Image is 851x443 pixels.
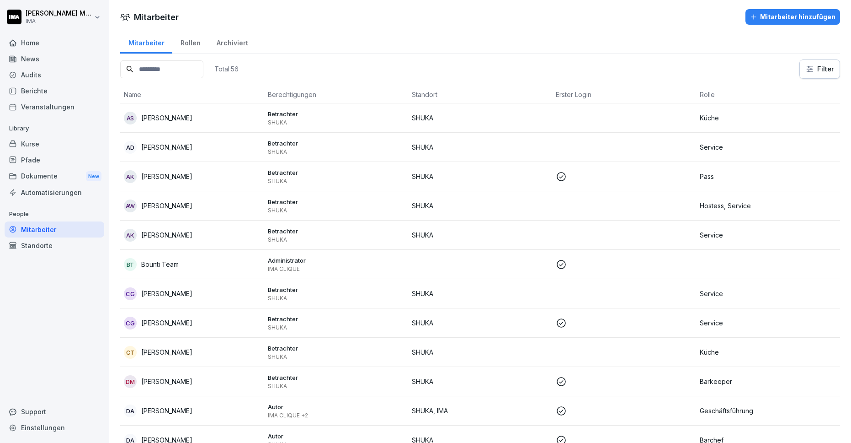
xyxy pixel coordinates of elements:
[124,287,137,300] div: CG
[5,35,104,51] a: Home
[124,405,137,417] div: DA
[5,152,104,168] div: Pfade
[268,324,404,331] p: SHUKA
[5,207,104,221] p: People
[700,347,836,357] p: Küche
[268,178,404,185] p: SHUKA
[696,86,840,103] th: Rolle
[5,99,104,115] a: Veranstaltungen
[141,201,192,211] p: [PERSON_NAME]
[214,65,239,73] p: Total: 56
[412,142,548,152] p: SHUKA
[5,168,104,185] div: Dokumente
[141,230,192,240] p: [PERSON_NAME]
[268,383,404,390] p: SHUKA
[141,172,192,181] p: [PERSON_NAME]
[5,121,104,136] p: Library
[412,406,548,416] p: SHUKA, IMA
[412,318,548,328] p: SHUKA
[412,289,548,298] p: SHUKA
[141,318,192,328] p: [PERSON_NAME]
[141,289,192,298] p: [PERSON_NAME]
[412,230,548,240] p: SHUKA
[141,406,192,416] p: [PERSON_NAME]
[268,148,404,156] p: SHUKA
[124,229,137,242] div: AK
[141,377,192,386] p: [PERSON_NAME]
[124,200,137,212] div: AW
[124,170,137,183] div: AK
[268,353,404,361] p: SHUKA
[268,236,404,243] p: SHUKA
[120,30,172,54] a: Mitarbeiter
[86,171,101,182] div: New
[5,83,104,99] a: Berichte
[124,141,137,154] div: AD
[172,30,208,54] a: Rollen
[264,86,408,103] th: Berechtigungen
[268,256,404,265] p: Administrator
[412,172,548,181] p: SHUKA
[5,51,104,67] a: News
[124,112,137,124] div: AS
[268,119,404,126] p: SHUKA
[412,347,548,357] p: SHUKA
[268,403,404,411] p: Autor
[552,86,696,103] th: Erster Login
[268,295,404,302] p: SHUKA
[700,113,836,123] p: Küche
[700,172,836,181] p: Pass
[700,377,836,386] p: Barkeeper
[26,10,92,17] p: [PERSON_NAME] Milanovska
[700,142,836,152] p: Service
[268,198,404,206] p: Betrachter
[268,139,404,147] p: Betrachter
[208,30,256,54] a: Archiviert
[412,377,548,386] p: SHUKA
[268,315,404,323] p: Betrachter
[412,201,548,211] p: SHUKA
[268,227,404,235] p: Betrachter
[745,9,840,25] button: Mitarbeiter hinzufügen
[700,406,836,416] p: Geschäftsführung
[408,86,552,103] th: Standort
[124,346,137,359] div: CT
[268,286,404,294] p: Betrachter
[268,207,404,214] p: SHUKA
[120,86,264,103] th: Name
[5,184,104,200] a: Automatisierungen
[5,221,104,238] a: Mitarbeiter
[412,113,548,123] p: SHUKA
[700,289,836,298] p: Service
[800,60,840,78] button: Filter
[268,168,404,177] p: Betrachter
[26,18,92,24] p: IMA
[268,110,404,118] p: Betrachter
[268,412,404,419] p: IMA CLIQUE +2
[124,317,137,330] div: CG
[5,404,104,420] div: Support
[268,265,404,273] p: IMA CLIQUE
[268,373,404,382] p: Betrachter
[5,67,104,83] a: Audits
[268,344,404,352] p: Betrachter
[5,420,104,436] a: Einstellungen
[700,201,836,211] p: Hostess, Service
[141,347,192,357] p: [PERSON_NAME]
[700,230,836,240] p: Service
[805,65,834,74] div: Filter
[750,12,835,22] div: Mitarbeiter hinzufügen
[5,136,104,152] a: Kurse
[5,168,104,185] a: DokumenteNew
